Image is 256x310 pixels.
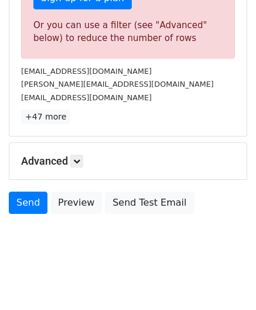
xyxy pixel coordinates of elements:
[21,110,70,124] a: +47 more
[21,93,152,102] small: [EMAIL_ADDRESS][DOMAIN_NAME]
[9,192,47,214] a: Send
[33,19,223,45] div: Or you can use a filter (see "Advanced" below) to reduce the number of rows
[197,254,256,310] iframe: Chat Widget
[105,192,194,214] a: Send Test Email
[21,67,152,76] small: [EMAIL_ADDRESS][DOMAIN_NAME]
[21,155,235,168] h5: Advanced
[21,80,214,88] small: [PERSON_NAME][EMAIL_ADDRESS][DOMAIN_NAME]
[50,192,102,214] a: Preview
